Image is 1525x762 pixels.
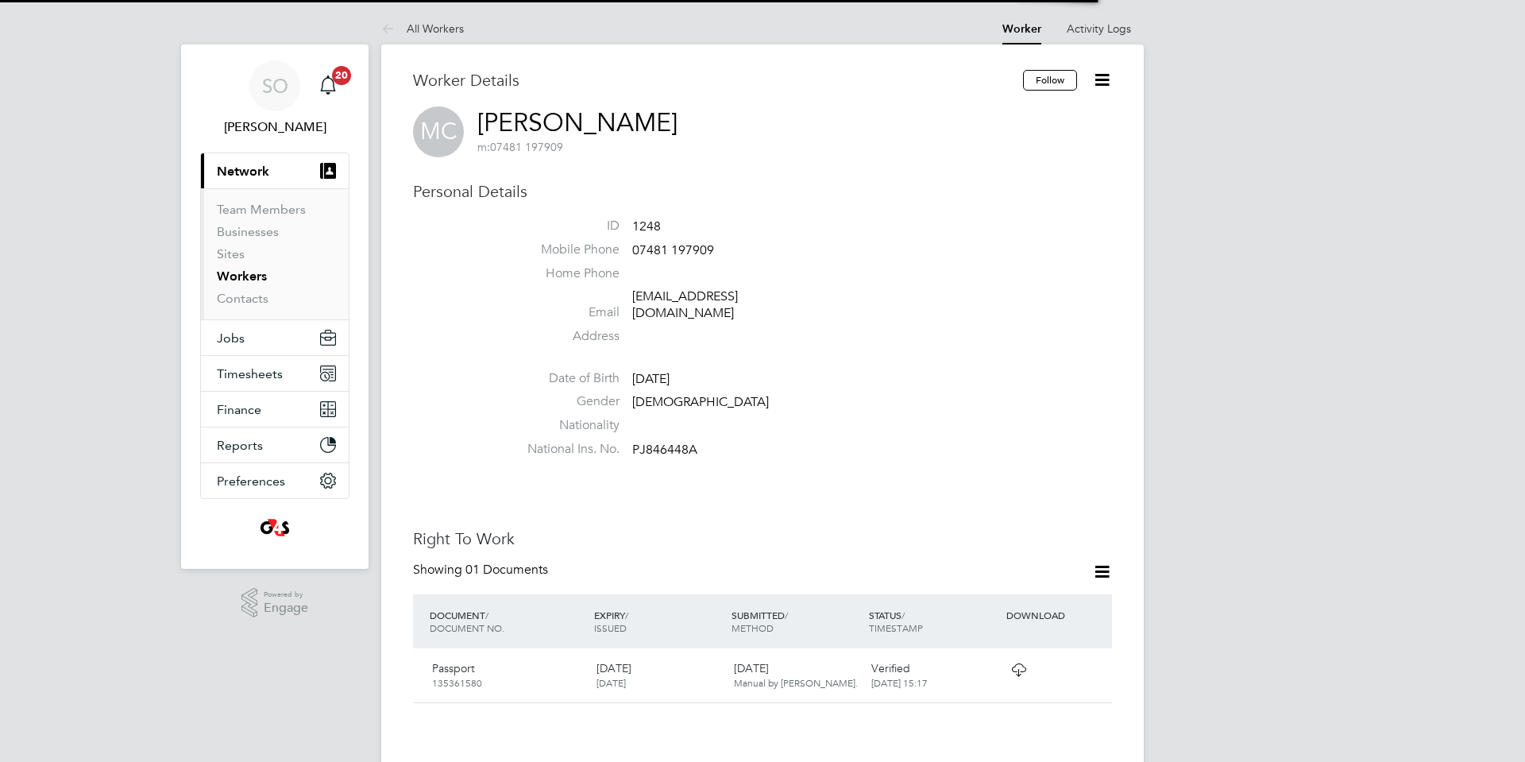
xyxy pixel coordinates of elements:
a: Sites [217,246,245,261]
span: SO [262,75,288,96]
h3: Personal Details [413,181,1112,202]
span: m: [477,140,490,154]
div: [DATE] [590,655,728,696]
span: METHOD [732,621,774,634]
span: Samantha Orchard [200,118,349,137]
a: Activity Logs [1067,21,1131,36]
span: 135361580 [432,676,482,689]
span: / [901,609,905,621]
button: Finance [201,392,349,427]
span: Verified [871,661,910,675]
span: MC [413,106,464,157]
div: Showing [413,562,551,578]
a: Team Members [217,202,306,217]
button: Jobs [201,320,349,355]
div: SUBMITTED [728,601,865,642]
button: Network [201,153,349,188]
div: STATUS [865,601,1002,642]
button: Reports [201,427,349,462]
span: 07481 197909 [477,140,563,154]
span: 01 Documents [465,562,548,578]
span: DOCUMENT NO. [430,621,504,634]
span: Network [217,164,269,179]
div: DOCUMENT [426,601,590,642]
span: ISSUED [594,621,627,634]
span: / [625,609,628,621]
div: DOWNLOAD [1002,601,1112,629]
div: Network [201,188,349,319]
span: Engage [264,601,308,615]
label: Address [508,328,620,345]
span: / [485,609,488,621]
button: Timesheets [201,356,349,391]
label: Home Phone [508,265,620,282]
nav: Main navigation [181,44,369,569]
label: ID [508,218,620,234]
a: Go to home page [200,515,349,540]
span: Reports [217,438,263,453]
a: All Workers [381,21,464,36]
h3: Worker Details [413,70,1023,91]
span: Finance [217,402,261,417]
span: Timesheets [217,366,283,381]
label: Email [508,304,620,321]
a: Businesses [217,224,279,239]
a: [PERSON_NAME] [477,107,678,138]
span: 07481 197909 [632,242,714,258]
label: Mobile Phone [508,242,620,258]
span: [DATE] 15:17 [871,676,928,689]
a: Worker [1002,22,1041,36]
span: / [785,609,788,621]
span: Powered by [264,588,308,601]
h3: Right To Work [413,528,1112,549]
label: Nationality [508,417,620,434]
div: EXPIRY [590,601,728,642]
span: 20 [332,66,351,85]
span: [DATE] [632,371,670,387]
a: Powered byEngage [241,588,309,618]
a: [EMAIL_ADDRESS][DOMAIN_NAME] [632,288,738,321]
span: [DEMOGRAPHIC_DATA] [632,395,769,411]
a: Workers [217,269,267,284]
div: Passport [426,655,590,696]
span: TIMESTAMP [869,621,923,634]
img: g4s4-logo-retina.png [256,515,294,540]
a: 20 [312,60,344,111]
label: Gender [508,393,620,410]
a: Contacts [217,291,268,306]
span: [DATE] [596,676,626,689]
label: Date of Birth [508,370,620,387]
div: [DATE] [728,655,865,696]
span: 1248 [632,219,661,234]
a: SO[PERSON_NAME] [200,60,349,137]
span: Jobs [217,331,245,346]
span: PJ846448A [632,442,697,458]
button: Preferences [201,463,349,498]
span: Preferences [217,474,285,489]
button: Follow [1023,70,1077,91]
span: Manual by [PERSON_NAME]. [734,676,858,689]
label: National Ins. No. [508,441,620,458]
